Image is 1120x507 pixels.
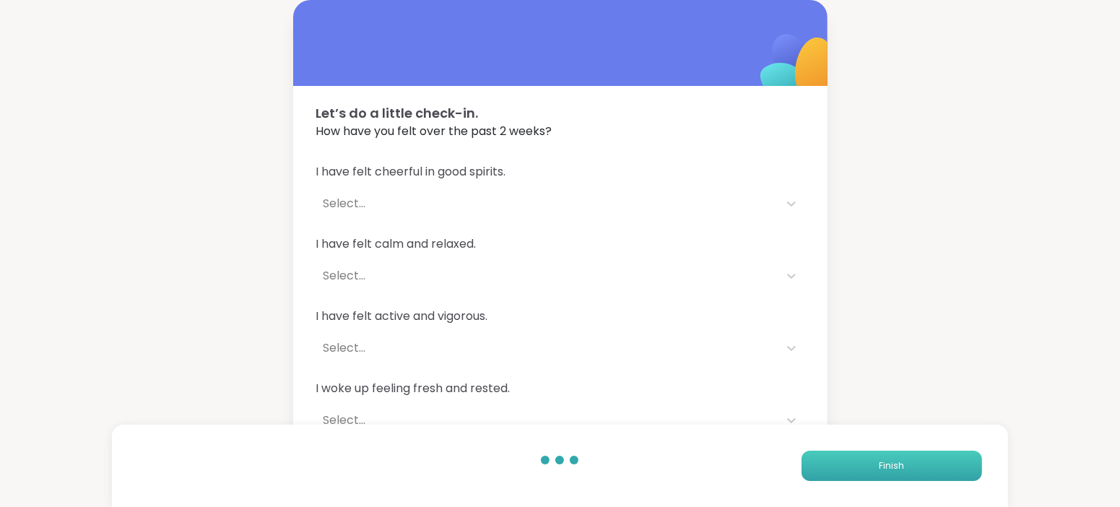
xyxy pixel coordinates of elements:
div: Select... [324,195,771,212]
span: Finish [879,459,904,472]
span: I have felt active and vigorous. [316,308,804,325]
div: Select... [324,339,771,357]
span: How have you felt over the past 2 weeks? [316,123,804,140]
span: I have felt calm and relaxed. [316,235,804,253]
span: Let’s do a little check-in. [316,103,804,123]
button: Finish [802,451,982,481]
div: Select... [324,412,771,429]
span: I have felt cheerful in good spirits. [316,163,804,181]
span: I woke up feeling fresh and rested. [316,380,804,397]
div: Select... [324,267,771,285]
